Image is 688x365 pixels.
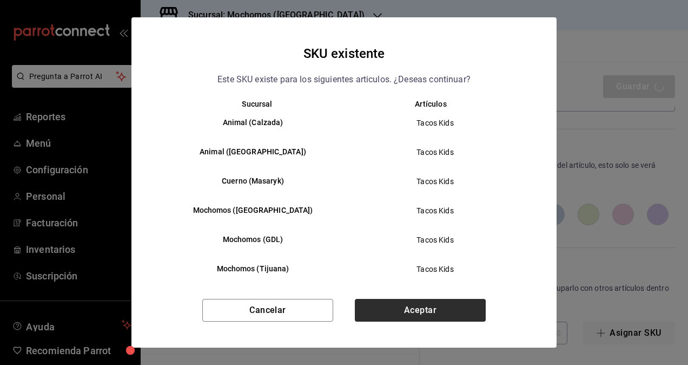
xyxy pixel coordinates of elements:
[170,175,335,187] h6: Cuerno (Masaryk)
[170,205,335,217] h6: Mochomos ([GEOGRAPHIC_DATA])
[353,147,517,158] span: Tacos Kids
[217,73,471,87] p: Este SKU existe para los siguientes articulos. ¿Deseas continuar?
[170,117,335,129] h6: Animal (Calzada)
[344,100,535,108] th: Artículos
[202,299,333,322] button: Cancelar
[353,118,517,128] span: Tacos Kids
[170,263,335,275] h6: Mochomos (Tijuana)
[303,43,385,64] h4: SKU existente
[353,176,517,187] span: Tacos Kids
[170,146,335,158] h6: Animal ([GEOGRAPHIC_DATA])
[170,234,335,246] h6: Mochomos (GDL)
[153,100,344,108] th: Sucursal
[353,234,517,245] span: Tacos Kids
[355,299,486,322] button: Aceptar
[353,264,517,275] span: Tacos Kids
[353,205,517,216] span: Tacos Kids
